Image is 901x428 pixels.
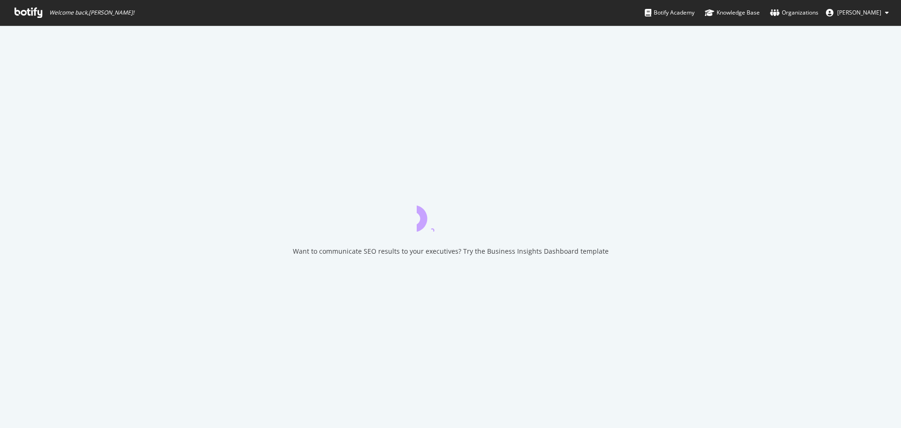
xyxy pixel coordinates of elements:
[705,8,760,17] div: Knowledge Base
[837,8,881,16] span: Zach Doty
[645,8,695,17] div: Botify Academy
[818,5,896,20] button: [PERSON_NAME]
[49,9,134,16] span: Welcome back, [PERSON_NAME] !
[770,8,818,17] div: Organizations
[293,247,609,256] div: Want to communicate SEO results to your executives? Try the Business Insights Dashboard template
[417,198,484,232] div: animation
